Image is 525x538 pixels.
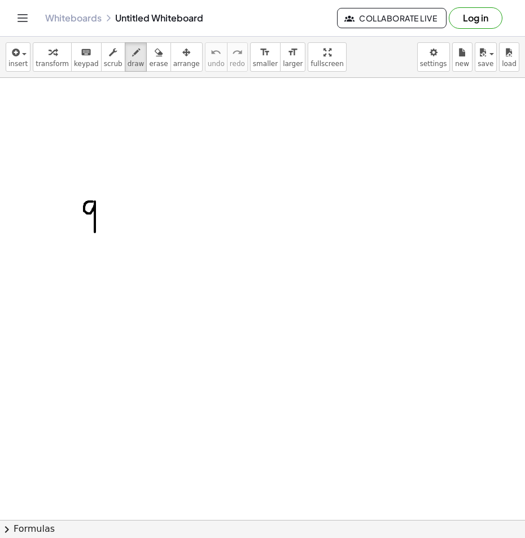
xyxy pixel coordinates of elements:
button: new [452,42,473,72]
span: arrange [173,60,200,68]
i: format_size [287,46,298,59]
button: erase [146,42,170,72]
span: redo [230,60,245,68]
button: scrub [101,42,125,72]
i: undo [211,46,221,59]
span: Collaborate Live [347,13,437,23]
span: draw [128,60,145,68]
button: arrange [170,42,203,72]
button: format_sizelarger [280,42,305,72]
button: fullscreen [308,42,346,72]
i: redo [232,46,243,59]
button: Collaborate Live [337,8,447,28]
i: keyboard [81,46,91,59]
button: transform [33,42,72,72]
button: undoundo [205,42,228,72]
span: new [455,60,469,68]
button: Log in [449,7,502,29]
button: insert [6,42,30,72]
span: load [502,60,517,68]
button: save [475,42,497,72]
span: larger [283,60,303,68]
button: format_sizesmaller [250,42,281,72]
span: insert [8,60,28,68]
span: fullscreen [310,60,343,68]
button: settings [417,42,450,72]
a: Whiteboards [45,12,102,24]
span: settings [420,60,447,68]
span: scrub [104,60,123,68]
span: save [478,60,493,68]
span: smaller [253,60,278,68]
button: draw [125,42,147,72]
span: erase [149,60,168,68]
span: keypad [74,60,99,68]
span: undo [208,60,225,68]
button: keyboardkeypad [71,42,102,72]
i: format_size [260,46,270,59]
span: transform [36,60,69,68]
button: Toggle navigation [14,9,32,27]
button: redoredo [227,42,248,72]
button: load [499,42,519,72]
